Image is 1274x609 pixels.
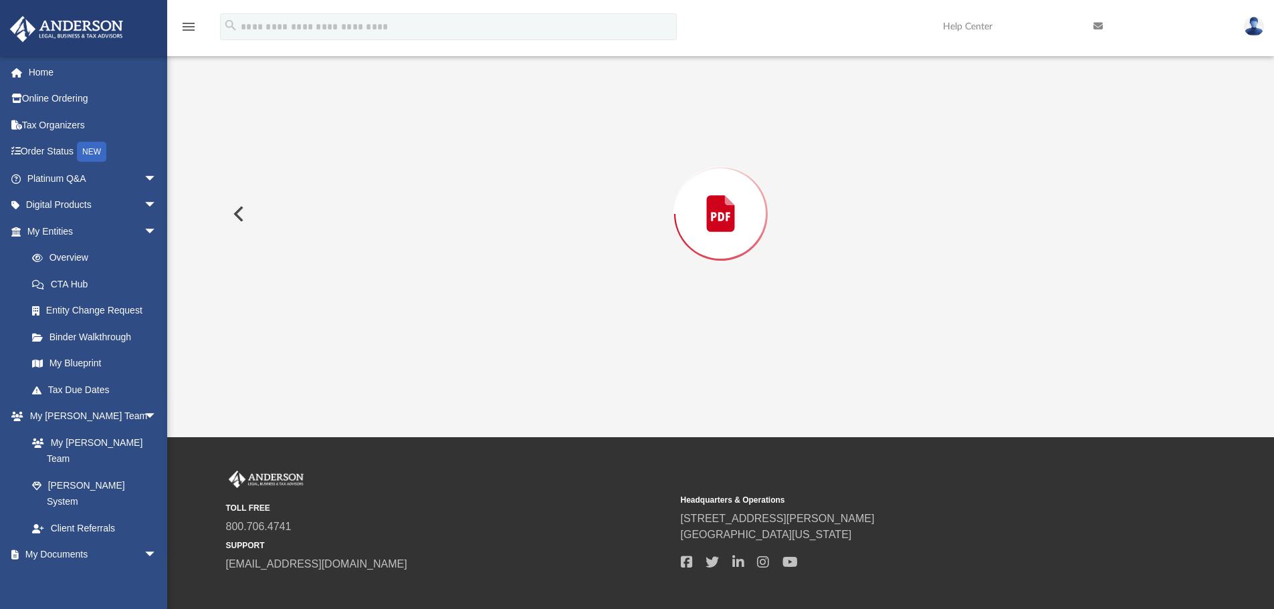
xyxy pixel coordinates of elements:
small: SUPPORT [226,539,671,552]
a: 800.706.4741 [226,521,292,532]
span: arrow_drop_down [144,192,171,219]
span: arrow_drop_down [144,218,171,245]
i: menu [181,19,197,35]
a: Digital Productsarrow_drop_down [9,192,177,219]
a: Client Referrals [19,515,171,541]
span: arrow_drop_down [144,541,171,569]
a: menu [181,25,197,35]
a: Tax Due Dates [19,376,177,403]
a: Overview [19,245,177,271]
a: Platinum Q&Aarrow_drop_down [9,165,177,192]
div: NEW [77,142,106,162]
a: My Blueprint [19,350,171,377]
img: Anderson Advisors Platinum Portal [6,16,127,42]
small: TOLL FREE [226,502,671,514]
a: Home [9,59,177,86]
a: My Entitiesarrow_drop_down [9,218,177,245]
div: Preview [223,6,1219,386]
a: Entity Change Request [19,297,177,324]
a: My [PERSON_NAME] Teamarrow_drop_down [9,403,171,430]
small: Headquarters & Operations [681,494,1126,506]
a: Online Ordering [9,86,177,112]
a: My Documentsarrow_drop_down [9,541,171,568]
a: Tax Organizers [9,112,177,138]
img: User Pic [1244,17,1264,36]
i: search [223,18,238,33]
span: arrow_drop_down [144,403,171,431]
img: Anderson Advisors Platinum Portal [226,471,306,488]
a: [EMAIL_ADDRESS][DOMAIN_NAME] [226,558,407,570]
button: Previous File [223,195,252,233]
a: Binder Walkthrough [19,324,177,350]
a: [STREET_ADDRESS][PERSON_NAME] [681,513,875,524]
a: Order StatusNEW [9,138,177,166]
a: CTA Hub [19,271,177,297]
a: My [PERSON_NAME] Team [19,429,164,472]
a: [GEOGRAPHIC_DATA][US_STATE] [681,529,852,540]
span: arrow_drop_down [144,165,171,193]
a: [PERSON_NAME] System [19,472,171,515]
